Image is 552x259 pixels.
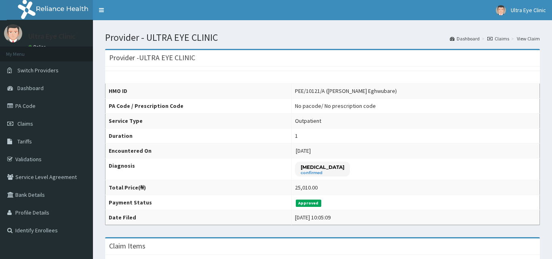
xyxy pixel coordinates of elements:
p: [MEDICAL_DATA] [301,164,344,171]
th: Service Type [105,114,292,128]
div: Outpatient [295,117,321,125]
a: View Claim [517,35,540,42]
th: Encountered On [105,143,292,158]
span: Tariffs [17,138,32,145]
span: Approved [296,200,321,207]
th: Duration [105,128,292,143]
a: Claims [487,35,509,42]
th: Payment Status [105,195,292,210]
h3: Provider - ULTRA EYE CLINIC [109,54,195,61]
div: 25,010.00 [295,183,318,192]
th: HMO ID [105,84,292,99]
h3: Claim Items [109,242,145,250]
a: Dashboard [450,35,480,42]
div: No pacode / No prescription code [295,102,376,110]
h1: Provider - ULTRA EYE CLINIC [105,32,540,43]
div: PEE/10121/A ([PERSON_NAME] Eghwubare) [295,87,397,95]
th: Diagnosis [105,158,292,180]
th: Date Filed [105,210,292,225]
span: Switch Providers [17,67,59,74]
span: Ultra Eye Clinic [511,6,546,14]
span: Dashboard [17,84,44,92]
div: 1 [295,132,298,140]
small: confirmed [301,171,344,175]
div: [DATE] 10:05:09 [295,213,331,221]
img: User Image [496,5,506,15]
img: User Image [4,24,22,42]
th: Total Price(₦) [105,180,292,195]
a: Online [28,44,48,50]
span: [DATE] [296,147,311,154]
p: Ultra Eye Clinic [28,33,76,40]
span: Claims [17,120,33,127]
th: PA Code / Prescription Code [105,99,292,114]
